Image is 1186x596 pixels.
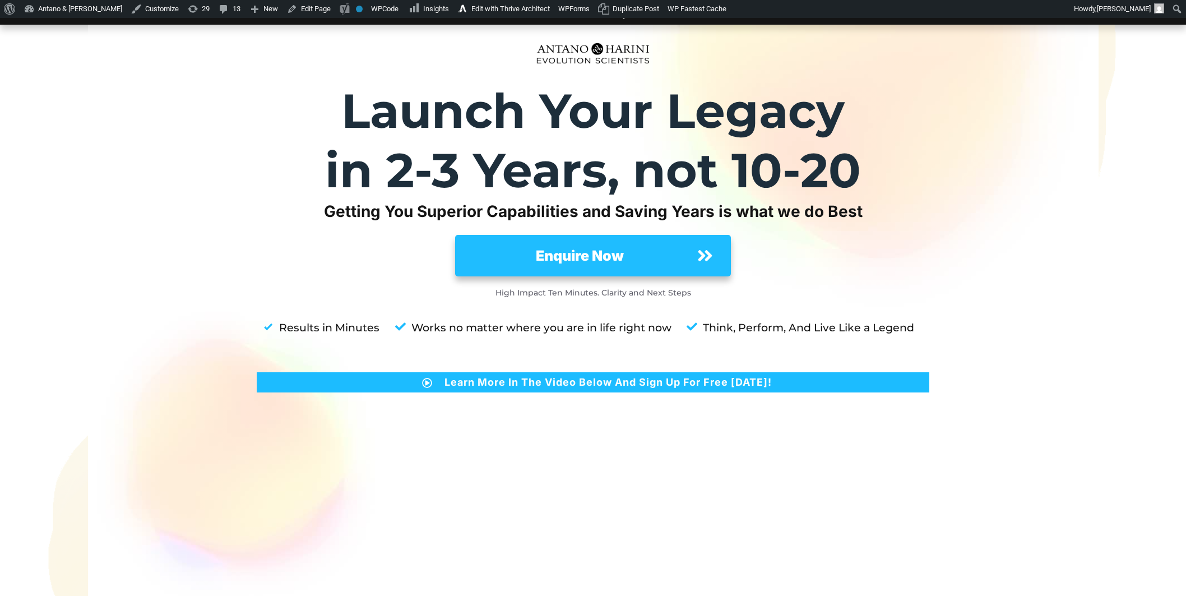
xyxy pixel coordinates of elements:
[324,202,863,221] strong: Getting You Superior Capabilities and Saving Years is what we do Best
[279,321,379,334] strong: Results in Minutes
[325,141,861,199] strong: in 2-3 Years, not 10-20
[341,82,845,140] strong: Launch Your Legacy
[495,288,691,298] strong: High Impact Ten Minutes. Clarity and Next Steps
[411,321,671,334] strong: Works no matter where you are in life right now
[531,36,655,70] img: Evolution-Scientist (2)
[455,235,731,276] a: Enquire Now
[703,321,914,334] strong: Think, Perform, And Live Like a Legend
[444,376,772,388] strong: Learn More In The Video Below And Sign Up For Free [DATE]!
[1097,4,1151,13] span: [PERSON_NAME]
[536,247,624,264] strong: Enquire Now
